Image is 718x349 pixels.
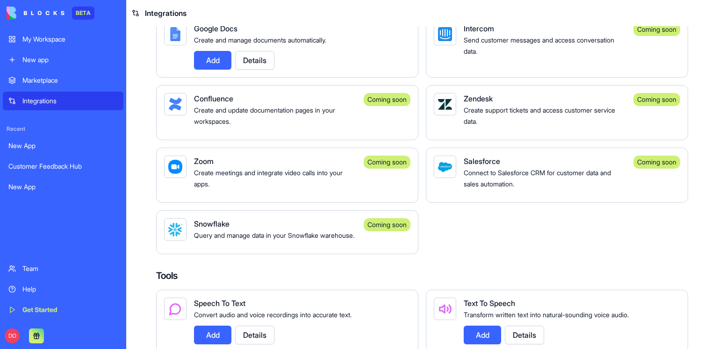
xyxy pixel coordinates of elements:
div: Team [22,264,118,273]
div: New App [8,141,118,150]
a: Get Started [3,300,123,319]
a: My Workspace [3,30,123,49]
a: New App [3,136,123,155]
span: Text To Speech [464,299,515,308]
span: Salesforce [464,157,500,166]
span: Zendesk [464,94,493,103]
span: Query and manage data in your Snowflake warehouse. [194,231,354,239]
div: Coming soon [633,23,680,36]
div: BETA [72,7,94,20]
div: Coming soon [364,93,410,106]
span: Create meetings and integrate video calls into your apps. [194,169,343,188]
a: BETA [7,7,94,20]
span: Intercom [464,24,494,33]
a: Integrations [3,92,123,110]
span: DO [5,328,20,343]
div: New App [8,182,118,192]
button: Add [464,326,501,344]
a: Customer Feedback Hub [3,157,123,176]
span: Integrations [145,7,187,19]
button: Add [194,51,231,70]
a: New app [3,50,123,69]
span: Zoom [194,157,214,166]
span: Create and manage documents automatically. [194,36,326,44]
div: Coming soon [633,93,680,106]
div: Coming soon [364,156,410,169]
span: Snowflake [194,219,230,228]
div: Help [22,285,118,294]
span: Convert audio and voice recordings into accurate text. [194,311,352,319]
div: My Workspace [22,35,118,44]
button: Details [235,51,274,70]
button: Details [235,326,274,344]
span: Create and update documentation pages in your workspaces. [194,106,335,125]
div: Coming soon [633,156,680,169]
span: Confluence [194,94,233,103]
div: New app [22,55,118,64]
span: Speech To Text [194,299,245,308]
div: Coming soon [364,218,410,231]
a: Marketplace [3,71,123,90]
a: Help [3,280,123,299]
span: Send customer messages and access conversation data. [464,36,614,55]
span: Connect to Salesforce CRM for customer data and sales automation. [464,169,611,188]
div: Marketplace [22,76,118,85]
span: Recent [3,125,123,133]
button: Details [505,326,544,344]
span: Transform written text into natural-sounding voice audio. [464,311,629,319]
a: New App [3,178,123,196]
div: Get Started [22,305,118,314]
button: Add [194,326,231,344]
div: Integrations [22,96,118,106]
span: Create support tickets and access customer service data. [464,106,615,125]
img: logo [7,7,65,20]
div: Customer Feedback Hub [8,162,118,171]
a: Team [3,259,123,278]
span: Google Docs [194,24,237,33]
h4: Tools [156,269,688,282]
